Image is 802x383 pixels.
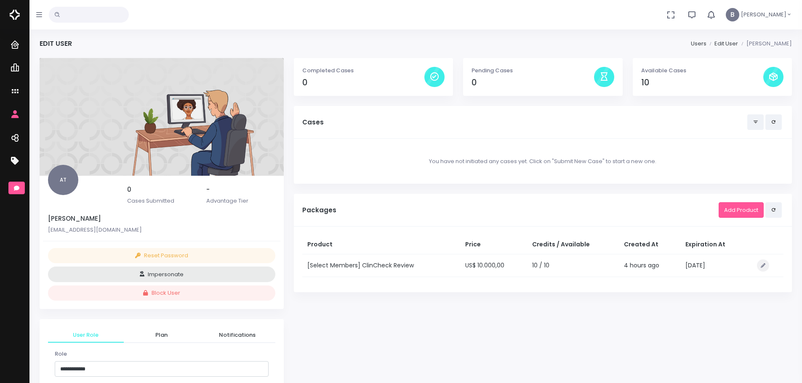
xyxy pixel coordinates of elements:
label: Role [55,350,67,358]
span: User Role [55,331,117,339]
button: Impersonate [48,267,275,282]
h5: Packages [302,206,719,214]
h4: 10 [641,78,763,87]
h5: - [206,186,275,193]
h5: 0 [127,186,196,193]
td: US$ 10.000,00 [460,254,527,277]
th: Price [460,235,527,254]
p: Advantage Tier [206,197,275,205]
p: Completed Cases [302,66,424,75]
p: [EMAIL_ADDRESS][DOMAIN_NAME] [48,226,275,234]
a: Add Product [719,202,764,218]
p: Cases Submitted [127,197,196,205]
th: Credits / Available [527,235,619,254]
th: Product [302,235,461,254]
a: Edit User [714,40,738,48]
span: AT [48,165,78,195]
p: Available Cases [641,66,763,75]
p: Pending Cases [472,66,594,75]
img: Logo Horizontal [10,6,20,24]
span: Notifications [206,331,269,339]
td: [DATE] [680,254,748,277]
a: Users [691,40,706,48]
span: B [726,8,739,21]
h4: 0 [302,78,424,87]
th: Created At [619,235,680,254]
td: 10 / 10 [527,254,619,277]
div: You have not initiated any cases yet. Click on "Submit New Case" to start a new one. [302,147,783,176]
span: [PERSON_NAME] [741,11,786,19]
button: Block User [48,285,275,301]
span: Plan [131,331,193,339]
button: Reset Password [48,248,275,264]
td: [Select Members] ClinCheck Review [302,254,461,277]
h5: Cases [302,119,747,126]
td: 4 hours ago [619,254,680,277]
h4: 0 [472,78,594,87]
h5: [PERSON_NAME] [48,215,275,222]
th: Expiration At [680,235,748,254]
h4: Edit User [40,40,72,48]
li: [PERSON_NAME] [738,40,792,48]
